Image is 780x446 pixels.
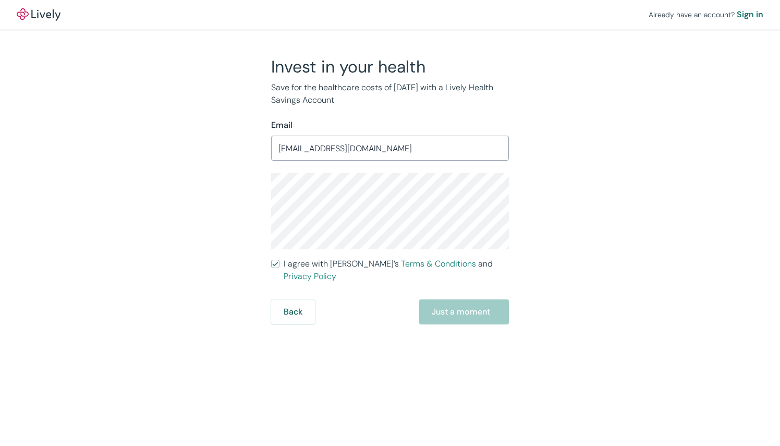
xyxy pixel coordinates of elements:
[271,81,509,106] p: Save for the healthcare costs of [DATE] with a Lively Health Savings Account
[401,258,476,269] a: Terms & Conditions
[649,8,763,21] div: Already have an account?
[17,8,60,21] a: LivelyLively
[271,299,315,324] button: Back
[271,56,509,77] h2: Invest in your health
[284,271,336,282] a: Privacy Policy
[17,8,60,21] img: Lively
[737,8,763,21] a: Sign in
[271,119,292,131] label: Email
[284,258,509,283] span: I agree with [PERSON_NAME]’s and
